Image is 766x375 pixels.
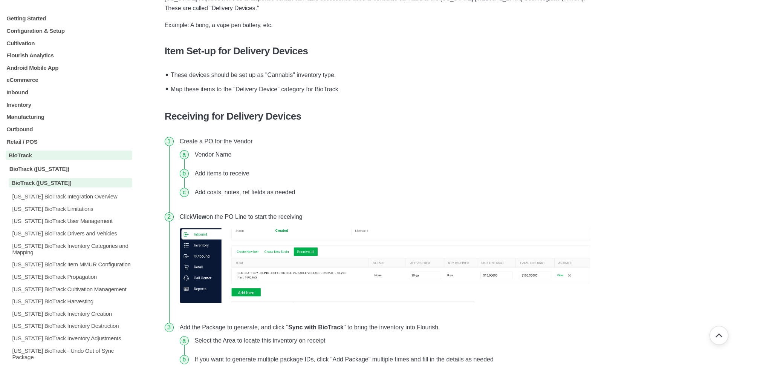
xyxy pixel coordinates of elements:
li: If you want to generate multiple package IDs, click "Add Package" multiple times and fill in the ... [192,350,599,369]
p: [US_STATE] BioTrack Propagation [11,274,132,280]
p: [US_STATE] BioTrack Limitations [11,206,132,212]
a: Outbound [6,126,132,132]
a: Manufacturing [6,114,132,120]
li: Click on the PO Line to start the receiving [177,207,602,318]
a: [US_STATE] BioTrack Inventory Destruction [6,323,132,329]
a: Inventory [6,101,132,108]
a: BioTrack ([US_STATE]) [6,178,132,187]
a: BioTrack [6,151,132,160]
a: [US_STATE] BioTrack Inventory Categories and Mapping [6,243,132,255]
a: eCommerce [6,77,132,83]
p: [US_STATE] BioTrack Drivers and Vehicles [11,230,132,237]
p: Example: A bong, a vape pen battery, etc. [165,20,602,30]
a: [US_STATE] BioTrack Cultivation Management [6,286,132,292]
strong: View [193,214,206,220]
li: Create a PO for the Vendor [177,132,602,207]
a: Flourish Analytics [6,52,132,58]
li: These devices should be set up as "Cannabis" inventory type. [168,67,602,81]
p: [US_STATE] BioTrack Item MMUR Configuration [11,261,132,267]
a: Retail / POS [6,138,132,144]
li: Select the Area to locate this inventory on receipt [192,331,599,350]
a: [US_STATE] BioTrack Integration Overview [6,193,132,200]
h3: Receiving for Delivery Devices [165,111,602,122]
p: [US_STATE] BioTrack Inventory Creation [11,310,132,317]
h3: Item Set-up for Delivery Devices [165,45,602,57]
button: Go back to top of document [709,326,728,345]
a: Android Mobile App [6,65,132,71]
a: [US_STATE] BioTrack Inventory Creation [6,310,132,317]
p: [US_STATE] BioTrack Harvesting [11,298,132,304]
a: [US_STATE] BioTrack Propagation [6,274,132,280]
li: Add costs, notes, ref fields as needed [192,183,599,202]
strong: Sync with BioTrack [288,324,344,330]
p: [US_STATE] BioTrack Integration Overview [11,193,132,200]
a: [US_STATE] BioTrack Harvesting [6,298,132,304]
p: [US_STATE] BioTrack User Management [11,218,132,224]
a: Inbound [6,89,132,95]
p: [US_STATE] BioTrack Inventory Adjustments [11,335,132,341]
img: image.png [180,228,599,303]
p: [US_STATE] BioTrack - Undo Out of Sync Package [11,347,132,360]
li: Map these items to the "Delivery Device" category for BioTrack [168,81,602,95]
a: [US_STATE] BioTrack Limitations [6,206,132,212]
a: BioTrack ([US_STATE]) [6,166,132,172]
a: [US_STATE] BioTrack User Management [6,218,132,224]
p: [US_STATE] BioTrack Inventory Categories and Mapping [11,243,132,255]
p: BioTrack ([US_STATE]) [9,178,132,187]
li: Add items to receive [192,164,599,183]
a: [US_STATE] BioTrack Inventory Adjustments [6,335,132,341]
a: [US_STATE] BioTrack - Undo Out of Sync Package [6,347,132,360]
p: [US_STATE] BioTrack Cultivation Management [11,286,132,292]
p: BioTrack ([US_STATE]) [9,166,132,172]
p: [US_STATE] BioTrack Inventory Destruction [11,323,132,329]
a: Configuration & Setup [6,28,132,34]
a: [US_STATE] BioTrack Item MMUR Configuration [6,261,132,267]
a: Cultivation [6,40,132,46]
li: Add the Package to generate, and click " " to bring the inventory into Flourish [177,318,602,375]
a: [US_STATE] BioTrack Drivers and Vehicles [6,230,132,237]
li: Vendor Name [192,145,599,164]
a: Getting Started [6,15,132,22]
